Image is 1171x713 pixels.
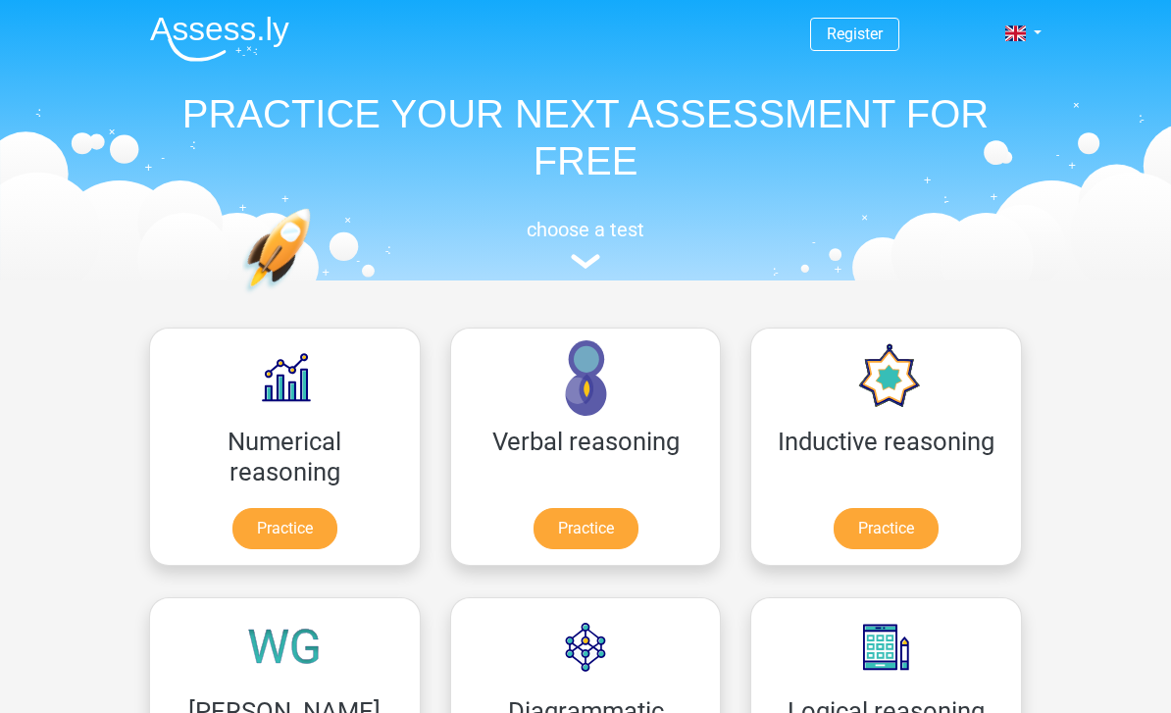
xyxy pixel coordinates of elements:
[534,508,638,549] a: Practice
[242,208,386,385] img: practice
[134,218,1037,270] a: choose a test
[134,90,1037,184] h1: PRACTICE YOUR NEXT ASSESSMENT FOR FREE
[232,508,337,549] a: Practice
[150,16,289,62] img: Assessly
[834,508,939,549] a: Practice
[571,254,600,269] img: assessment
[827,25,883,43] a: Register
[134,218,1037,241] h5: choose a test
